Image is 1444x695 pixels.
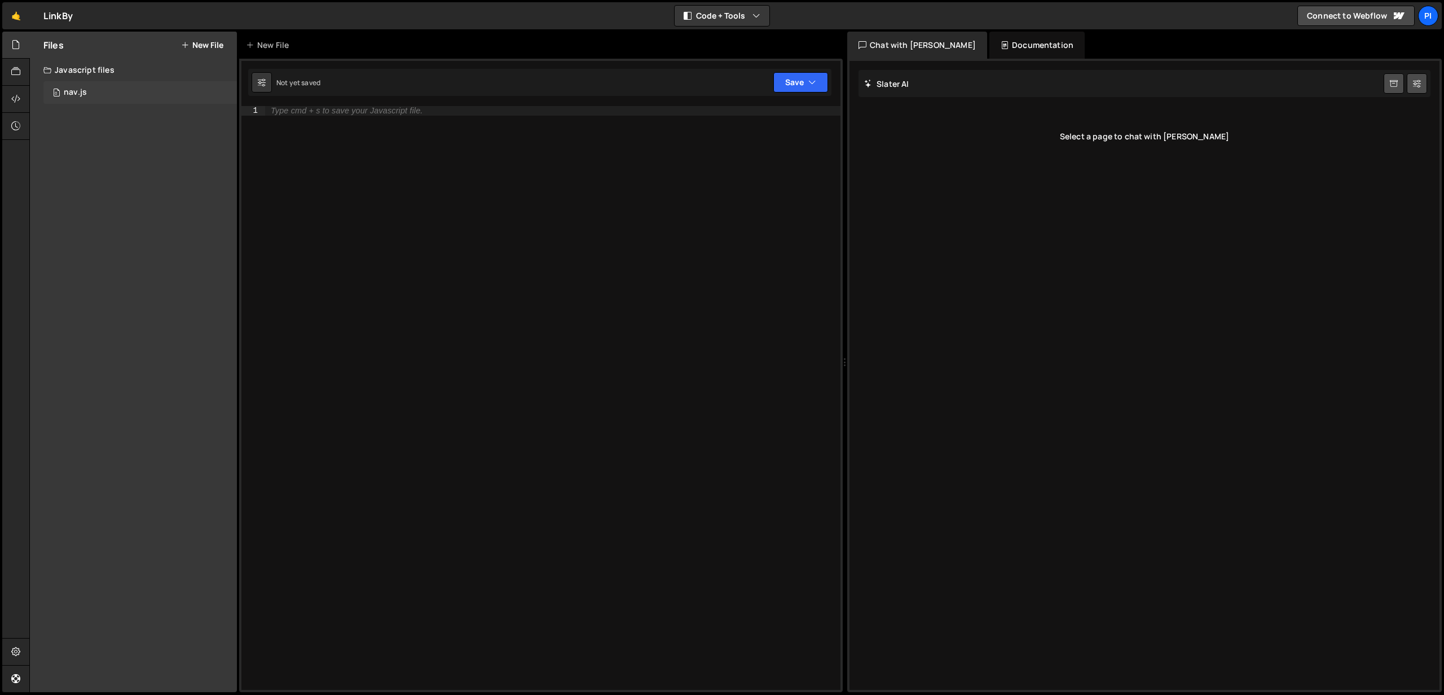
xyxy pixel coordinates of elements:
div: Type cmd + s to save your Javascript file. [271,107,422,115]
div: Not yet saved [276,78,320,87]
button: New File [181,41,223,50]
div: New File [246,39,293,51]
div: 1 [241,106,265,116]
a: Pi [1418,6,1438,26]
button: Code + Tools [675,6,769,26]
a: 🤙 [2,2,30,29]
span: 0 [53,89,60,98]
div: Select a page to chat with [PERSON_NAME] [859,114,1430,159]
div: 17098/47144.js [43,81,237,104]
div: nav.js [64,87,87,98]
button: Save [773,72,828,93]
div: Documentation [989,32,1085,59]
div: Javascript files [30,59,237,81]
h2: Files [43,39,64,51]
div: Chat with [PERSON_NAME] [847,32,987,59]
div: LinkBy [43,9,73,23]
a: Connect to Webflow [1297,6,1415,26]
h2: Slater AI [864,78,909,89]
